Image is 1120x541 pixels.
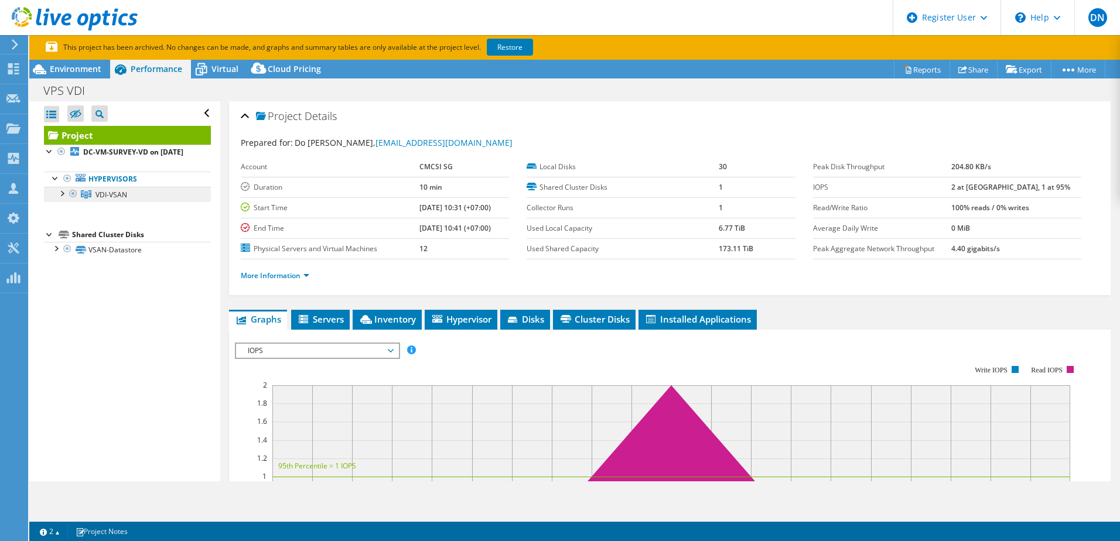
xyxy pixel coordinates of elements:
[997,60,1051,78] a: Export
[278,461,356,471] text: 95th Percentile = 1 IOPS
[44,242,211,257] a: VSAN-Datastore
[44,145,211,160] a: DC-VM-SURVEY-VD on [DATE]
[95,190,127,200] span: VDI-VSAN
[419,223,491,233] b: [DATE] 10:41 (+07:00)
[72,228,211,242] div: Shared Cluster Disks
[241,222,419,234] label: End Time
[950,60,998,78] a: Share
[262,471,267,481] text: 1
[257,453,267,463] text: 1.2
[431,313,491,325] span: Hypervisor
[241,161,419,173] label: Account
[268,63,321,74] span: Cloud Pricing
[975,366,1008,374] text: Write IOPS
[235,313,281,325] span: Graphs
[527,243,719,255] label: Used Shared Capacity
[951,223,970,233] b: 0 MiB
[257,416,267,426] text: 1.6
[83,147,183,157] b: DC-VM-SURVEY-VD on [DATE]
[559,313,630,325] span: Cluster Disks
[44,172,211,187] a: Hypervisors
[1051,60,1105,78] a: More
[38,84,103,97] h1: VPS VDI
[951,182,1070,192] b: 2 at [GEOGRAPHIC_DATA], 1 at 95%
[813,182,952,193] label: IOPS
[419,203,491,213] b: [DATE] 10:31 (+07:00)
[506,313,544,325] span: Disks
[894,60,950,78] a: Reports
[1031,366,1063,374] text: Read IOPS
[257,435,267,445] text: 1.4
[46,41,620,54] p: This project has been archived. No changes can be made, and graphs and summary tables are only av...
[419,162,453,172] b: CMCSI SG
[44,126,211,145] a: Project
[813,243,952,255] label: Peak Aggregate Network Throughput
[527,182,719,193] label: Shared Cluster Disks
[295,137,513,148] span: Do [PERSON_NAME],
[527,222,719,234] label: Used Local Capacity
[241,270,309,280] a: More Information
[719,182,723,192] b: 1
[297,313,344,325] span: Servers
[211,63,238,74] span: Virtual
[1015,12,1026,23] svg: \n
[67,524,136,539] a: Project Notes
[719,223,745,233] b: 6.77 TiB
[419,244,428,254] b: 12
[527,161,719,173] label: Local Disks
[1088,8,1107,27] span: DN
[305,109,337,123] span: Details
[263,380,267,390] text: 2
[375,137,513,148] a: [EMAIL_ADDRESS][DOMAIN_NAME]
[487,39,533,56] a: Restore
[257,398,267,408] text: 1.8
[50,63,101,74] span: Environment
[813,161,952,173] label: Peak Disk Throughput
[951,162,991,172] b: 204.80 KB/s
[241,243,419,255] label: Physical Servers and Virtual Machines
[951,203,1029,213] b: 100% reads / 0% writes
[719,244,753,254] b: 173.11 TiB
[32,524,68,539] a: 2
[419,182,442,192] b: 10 min
[719,203,723,213] b: 1
[241,182,419,193] label: Duration
[241,137,293,148] label: Prepared for:
[358,313,416,325] span: Inventory
[951,244,1000,254] b: 4.40 gigabits/s
[644,313,751,325] span: Installed Applications
[256,111,302,122] span: Project
[242,344,392,358] span: IOPS
[131,63,182,74] span: Performance
[813,222,952,234] label: Average Daily Write
[241,202,419,214] label: Start Time
[44,187,211,202] a: VDI-VSAN
[719,162,727,172] b: 30
[813,202,952,214] label: Read/Write Ratio
[527,202,719,214] label: Collector Runs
